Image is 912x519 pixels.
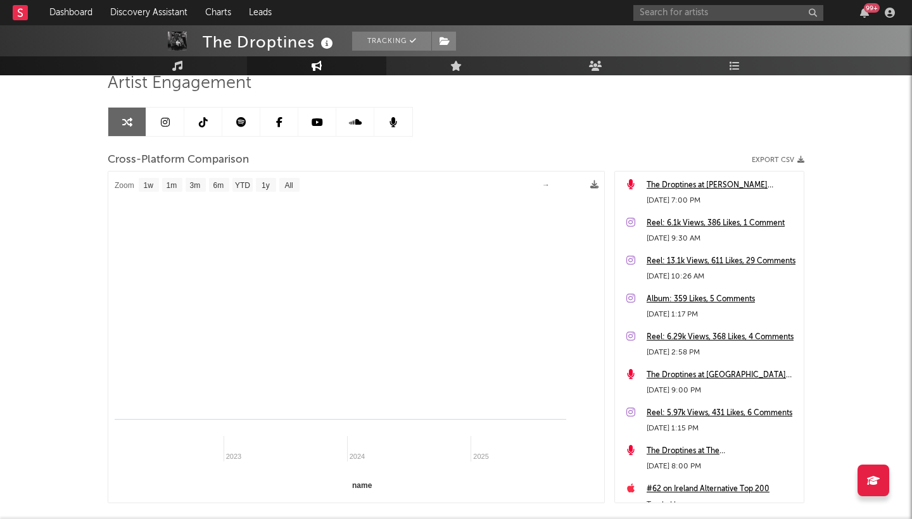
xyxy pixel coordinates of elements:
[647,444,797,459] a: The Droptines at The [GEOGRAPHIC_DATA] ([DATE])
[473,453,488,460] text: 2025
[647,345,797,360] div: [DATE] 2:58 PM
[864,3,880,13] div: 99 +
[262,181,270,190] text: 1y
[752,156,804,164] button: Export CSV
[647,421,797,436] div: [DATE] 1:15 PM
[115,181,134,190] text: Zoom
[633,5,823,21] input: Search for artists
[647,231,797,246] div: [DATE] 9:30 AM
[647,497,797,512] div: Track: Hyna
[647,254,797,269] a: Reel: 13.1k Views, 611 Likes, 29 Comments
[647,406,797,421] a: Reel: 5.97k Views, 431 Likes, 6 Comments
[352,481,372,490] text: name
[350,453,365,460] text: 2024
[203,32,336,53] div: The Droptines
[647,292,797,307] a: Album: 359 Likes, 5 Comments
[647,482,797,497] a: #62 on Ireland Alternative Top 200
[213,181,224,190] text: 6m
[860,8,869,18] button: 99+
[647,216,797,231] a: Reel: 6.1k Views, 386 Likes, 1 Comment
[190,181,201,190] text: 3m
[144,181,154,190] text: 1w
[167,181,177,190] text: 1m
[647,368,797,383] a: The Droptines at [GEOGRAPHIC_DATA] ([DATE])
[226,453,241,460] text: 2023
[647,330,797,345] a: Reel: 6.29k Views, 368 Likes, 4 Comments
[647,459,797,474] div: [DATE] 8:00 PM
[647,307,797,322] div: [DATE] 1:17 PM
[542,180,550,189] text: →
[235,181,250,190] text: YTD
[647,193,797,208] div: [DATE] 7:00 PM
[647,383,797,398] div: [DATE] 9:00 PM
[647,269,797,284] div: [DATE] 10:26 AM
[647,178,797,193] a: The Droptines at [PERSON_NAME] Nightclub ([DATE])
[108,153,249,168] span: Cross-Platform Comparison
[108,76,251,91] span: Artist Engagement
[284,181,293,190] text: All
[352,32,431,51] button: Tracking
